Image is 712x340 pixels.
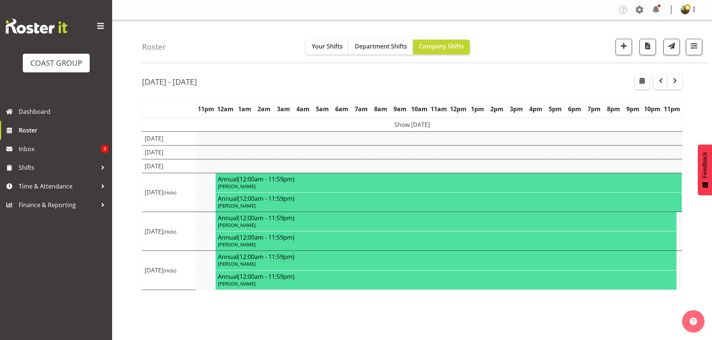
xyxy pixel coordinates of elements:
span: Inbox [19,143,101,155]
button: Select a specific date within the roster. [635,74,649,89]
span: (12:00am - 11:59pm) [238,253,295,261]
td: [DATE] [142,131,196,145]
img: help-xxl-2.png [690,318,697,325]
td: Show [DATE] [142,118,682,132]
span: (Hide) [163,189,176,196]
span: Department Shifts [355,42,407,50]
span: [PERSON_NAME] [218,241,256,248]
span: Your Shifts [312,42,343,50]
span: Feedback [702,152,708,178]
th: 9am [390,100,410,118]
th: 7am [351,100,371,118]
h4: Annual [218,214,674,222]
span: Roster [19,125,108,136]
th: 2am [255,100,274,118]
h4: Annual [218,234,674,241]
h4: Annual [218,175,679,183]
th: 6pm [565,100,585,118]
span: (12:00am - 11:59pm) [238,214,295,222]
th: 11pm [196,100,216,118]
button: Download a PDF of the roster according to the set date range. [639,39,656,55]
h4: Annual [218,253,674,261]
th: 3am [274,100,293,118]
th: 2pm [487,100,507,118]
th: 10pm [642,100,662,118]
td: [DATE] [142,173,196,212]
th: 5pm [546,100,565,118]
th: 5am [313,100,332,118]
span: Dashboard [19,106,108,117]
span: Finance & Reporting [19,199,97,210]
span: (12:00am - 11:59pm) [238,272,295,281]
span: [PERSON_NAME] [218,222,256,228]
button: Feedback - Show survey [698,144,712,195]
img: Rosterit website logo [6,19,67,34]
span: [PERSON_NAME] [218,183,256,190]
th: 11pm [662,100,682,118]
button: Department Shifts [349,40,413,54]
th: 4pm [526,100,546,118]
span: 3 [101,145,108,153]
span: (Hide) [163,228,176,235]
span: Shifts [19,162,97,173]
td: [DATE] [142,251,196,290]
th: 4am [293,100,313,118]
th: 8pm [604,100,623,118]
td: [DATE] [142,212,196,251]
button: Company Shifts [413,40,470,54]
button: Add a new shift [616,39,632,55]
span: (Hide) [163,267,176,274]
th: 12pm [449,100,468,118]
span: [PERSON_NAME] [218,202,256,209]
th: 6am [332,100,351,118]
span: [PERSON_NAME] [218,261,256,267]
th: 1am [235,100,255,118]
div: COAST GROUP [30,57,82,69]
th: 7pm [585,100,604,118]
th: 12am [216,100,235,118]
button: Filter Shifts [686,39,702,55]
span: (12:00am - 11:59pm) [238,194,295,203]
h4: Annual [218,195,679,202]
th: 9pm [623,100,643,118]
button: Send a list of all shifts for the selected filtered period to all rostered employees. [663,39,680,55]
th: 3pm [507,100,526,118]
span: [PERSON_NAME] [218,280,256,287]
span: (12:00am - 11:59pm) [238,175,295,183]
td: [DATE] [142,159,196,173]
span: (12:00am - 11:59pm) [238,233,295,241]
h2: [DATE] - [DATE] [142,77,197,87]
th: 8am [371,100,390,118]
td: [DATE] [142,145,196,159]
th: 10am [410,100,429,118]
img: filipo-iupelid4dee51ae661687a442d92e36fb44151.png [681,5,690,14]
h4: Annual [218,273,674,280]
button: Your Shifts [306,40,349,54]
th: 1pm [468,100,487,118]
span: Company Shifts [419,42,464,50]
span: Time & Attendance [19,181,97,192]
h4: Roster [142,43,166,51]
th: 11am [429,100,449,118]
